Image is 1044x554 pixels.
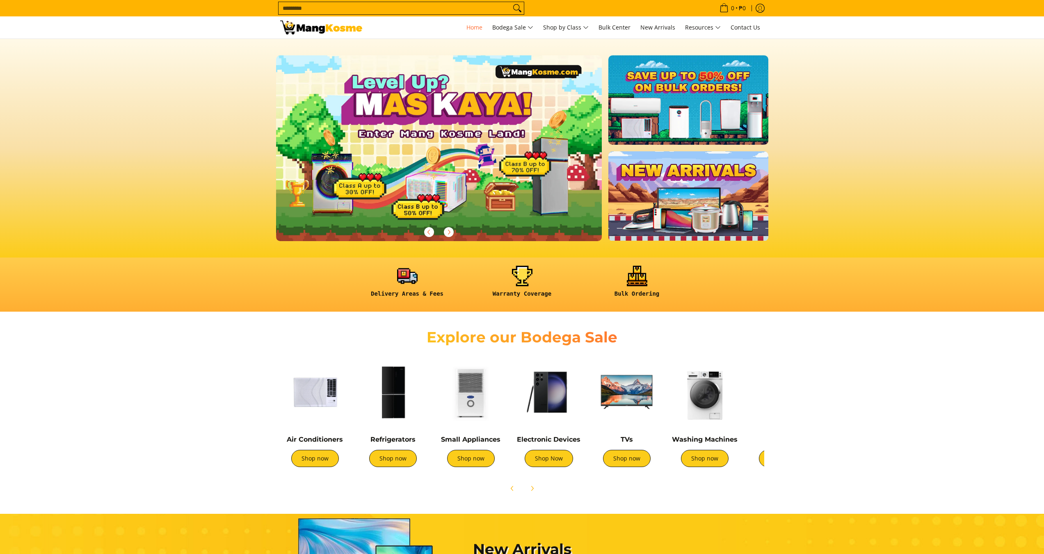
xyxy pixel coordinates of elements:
img: Washing Machines [670,357,740,427]
a: Small Appliances [441,435,500,443]
a: Shop now [369,450,417,467]
img: Air Conditioners [280,357,350,427]
span: Home [466,23,482,31]
button: Next [523,479,541,497]
span: Bulk Center [599,23,631,31]
a: Shop now [681,450,729,467]
a: Home [462,16,487,39]
a: Bulk Center [594,16,635,39]
span: Resources [685,23,721,33]
button: Previous [420,223,438,241]
button: Next [440,223,458,241]
a: Shop now [603,450,651,467]
span: Bodega Sale [492,23,533,33]
h2: Explore our Bodega Sale [403,328,641,347]
a: Shop now [447,450,495,467]
img: Cookers [748,357,818,427]
span: • [717,4,748,13]
a: More [276,55,628,254]
a: Shop now [291,450,339,467]
a: <h6><strong>Bulk Ordering</strong></h6> [584,266,690,304]
button: Previous [503,479,521,497]
img: Mang Kosme: Your Home Appliances Warehouse Sale Partner! [280,21,362,34]
a: Air Conditioners [287,435,343,443]
a: <h6><strong>Delivery Areas & Fees</strong></h6> [354,266,461,304]
img: Electronic Devices [514,357,584,427]
a: Shop Now [525,450,573,467]
span: Contact Us [731,23,760,31]
a: Contact Us [726,16,764,39]
span: 0 [730,5,736,11]
a: Refrigerators [370,435,416,443]
span: ₱0 [738,5,747,11]
span: Shop by Class [543,23,589,33]
a: Shop by Class [539,16,593,39]
a: Electronic Devices [517,435,580,443]
nav: Main Menu [370,16,764,39]
a: Bodega Sale [488,16,537,39]
a: Resources [681,16,725,39]
a: New Arrivals [636,16,679,39]
a: Washing Machines [672,435,738,443]
span: New Arrivals [640,23,675,31]
button: Search [511,2,524,14]
img: Refrigerators [358,357,428,427]
img: Small Appliances [436,357,506,427]
a: <h6><strong>Warranty Coverage</strong></h6> [469,266,576,304]
a: TVs [621,435,633,443]
a: Shop now [759,450,806,467]
img: TVs [592,357,662,427]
